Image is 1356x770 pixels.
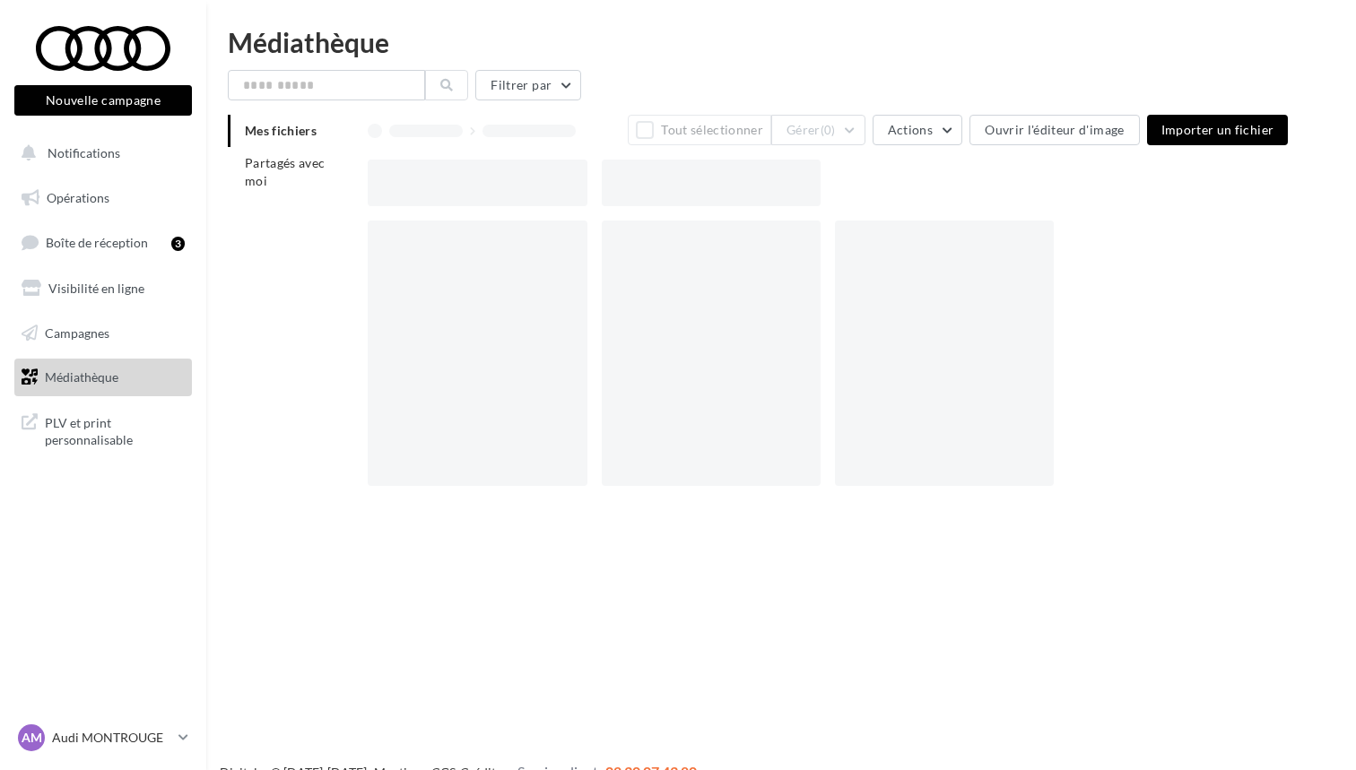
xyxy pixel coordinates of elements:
button: Filtrer par [475,70,581,100]
a: AM Audi MONTROUGE [14,721,192,755]
span: Campagnes [45,324,109,340]
div: Médiathèque [228,29,1334,56]
a: Boîte de réception3 [11,223,196,262]
button: Nouvelle campagne [14,85,192,116]
span: Médiathèque [45,369,118,385]
span: Importer un fichier [1161,122,1274,137]
span: PLV et print personnalisable [45,411,185,449]
button: Gérer(0) [771,115,865,145]
span: AM [22,729,42,747]
a: Campagnes [11,315,196,352]
button: Importer un fichier [1147,115,1289,145]
div: 3 [171,237,185,251]
button: Tout sélectionner [628,115,771,145]
span: (0) [821,123,836,137]
span: Notifications [48,145,120,160]
button: Notifications [11,134,188,172]
span: Visibilité en ligne [48,281,144,296]
p: Audi MONTROUGE [52,729,171,747]
span: Mes fichiers [245,123,317,138]
button: Ouvrir l'éditeur d'image [969,115,1139,145]
span: Partagés avec moi [245,155,326,188]
a: Médiathèque [11,359,196,396]
span: Opérations [47,190,109,205]
a: Visibilité en ligne [11,270,196,307]
span: Actions [888,122,933,137]
a: Opérations [11,179,196,217]
button: Actions [873,115,962,145]
a: PLV et print personnalisable [11,403,196,456]
span: Boîte de réception [46,235,148,250]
